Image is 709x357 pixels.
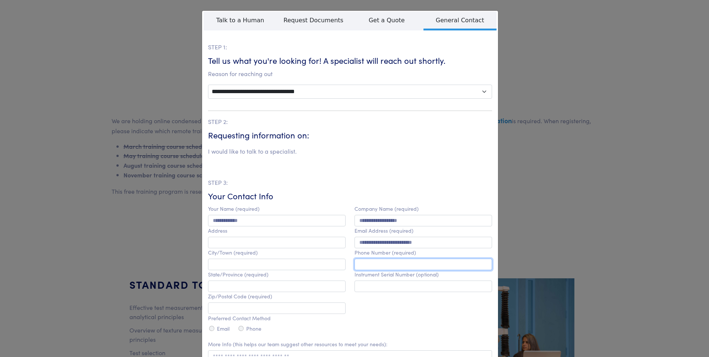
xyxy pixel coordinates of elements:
[208,249,258,256] label: City/Town (required)
[354,206,419,212] label: Company Name (required)
[208,117,492,127] p: STEP 2:
[277,12,350,29] span: Request Documents
[217,325,230,332] label: Email
[208,227,227,234] label: Address
[204,12,277,29] span: Talk to a Human
[208,147,297,156] li: I would like to talk to a specialist.
[208,42,492,52] p: STEP 1:
[246,325,261,332] label: Phone
[350,12,423,29] span: Get a Quote
[208,293,272,299] label: Zip/Postal Code (required)
[208,69,492,79] p: Reason for reaching out
[354,249,416,256] label: Phone Number (required)
[208,130,492,141] h6: Requesting information on:
[208,206,260,212] label: Your Name (required)
[208,271,268,278] label: State/Province (required)
[354,271,439,278] label: Instrument Serial Number (optional)
[208,315,271,321] label: Preferred Contact Method
[208,55,492,66] h6: Tell us what you're looking for! A specialist will reach out shortly.
[208,341,388,347] label: More Info (this helps our team suggest other resources to meet your needs):
[208,178,492,187] p: STEP 3:
[354,227,413,234] label: Email Address (required)
[423,12,497,30] span: General Contact
[208,190,492,202] h6: Your Contact Info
